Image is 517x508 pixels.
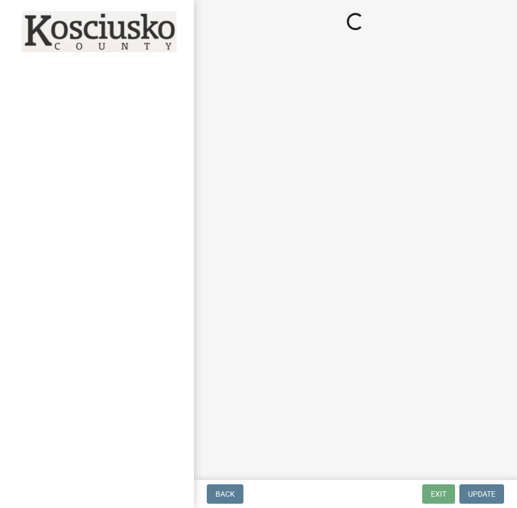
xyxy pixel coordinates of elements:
[207,484,243,504] button: Back
[468,490,495,498] span: Update
[22,11,177,52] img: Kosciusko County, Indiana
[215,490,235,498] span: Back
[422,484,455,504] button: Exit
[459,484,504,504] button: Update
